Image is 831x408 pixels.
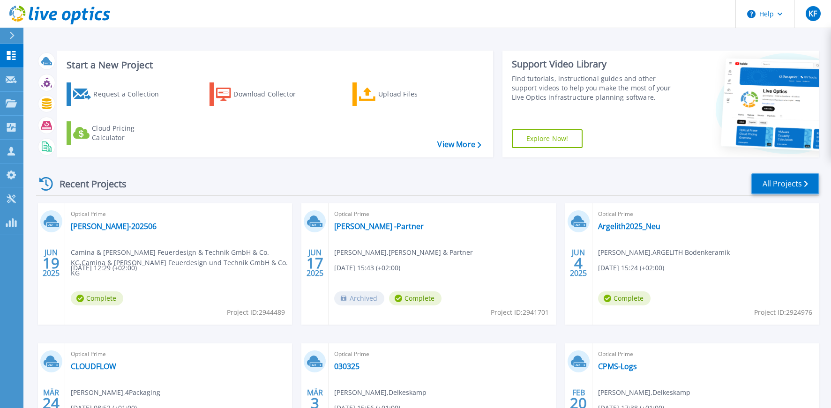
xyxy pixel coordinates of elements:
[751,173,819,194] a: All Projects
[307,259,323,267] span: 17
[71,387,160,398] span: [PERSON_NAME] , 4Packaging
[227,307,285,318] span: Project ID: 2944489
[92,124,167,142] div: Cloud Pricing Calculator
[67,82,171,106] a: Request a Collection
[93,85,168,104] div: Request a Collection
[71,209,286,219] span: Optical Prime
[389,291,442,305] span: Complete
[334,387,427,398] span: [PERSON_NAME] , Delkeskamp
[598,291,651,305] span: Complete
[512,129,583,148] a: Explore Now!
[598,263,664,273] span: [DATE] 15:24 (+02:00)
[598,222,660,231] a: Argelith2025_Neu
[598,387,690,398] span: [PERSON_NAME] , Delkeskamp
[809,10,817,17] span: KF
[71,263,137,273] span: [DATE] 12:29 (+02:00)
[67,121,171,145] a: Cloud Pricing Calculator
[210,82,314,106] a: Download Collector
[36,172,139,195] div: Recent Projects
[71,362,116,371] a: CLOUDFLOW
[378,85,453,104] div: Upload Files
[598,209,814,219] span: Optical Prime
[334,291,384,305] span: Archived
[512,58,673,70] div: Support Video Library
[574,259,583,267] span: 4
[569,246,587,280] div: JUN 2025
[491,307,549,318] span: Project ID: 2941701
[334,349,550,359] span: Optical Prime
[352,82,457,106] a: Upload Files
[334,222,424,231] a: [PERSON_NAME] -Partner
[71,247,292,278] span: Camina & [PERSON_NAME] Feuerdesign & Technik GmbH & Co. KG , Camina & [PERSON_NAME] Feuerdesign u...
[311,399,319,407] span: 3
[71,349,286,359] span: Optical Prime
[598,247,730,258] span: [PERSON_NAME] , ARGELITH Bodenkeramik
[512,74,673,102] div: Find tutorials, instructional guides and other support videos to help you make the most of your L...
[42,246,60,280] div: JUN 2025
[71,291,123,305] span: Complete
[570,399,587,407] span: 20
[598,362,637,371] a: CPMS-Logs
[334,209,550,219] span: Optical Prime
[334,362,359,371] a: 030325
[233,85,308,104] div: Download Collector
[334,263,400,273] span: [DATE] 15:43 (+02:00)
[43,399,60,407] span: 24
[306,246,324,280] div: JUN 2025
[598,349,814,359] span: Optical Prime
[437,140,481,149] a: View More
[67,60,481,70] h3: Start a New Project
[43,259,60,267] span: 19
[334,247,473,258] span: [PERSON_NAME] , [PERSON_NAME] & Partner
[754,307,812,318] span: Project ID: 2924976
[71,222,157,231] a: [PERSON_NAME]-202506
